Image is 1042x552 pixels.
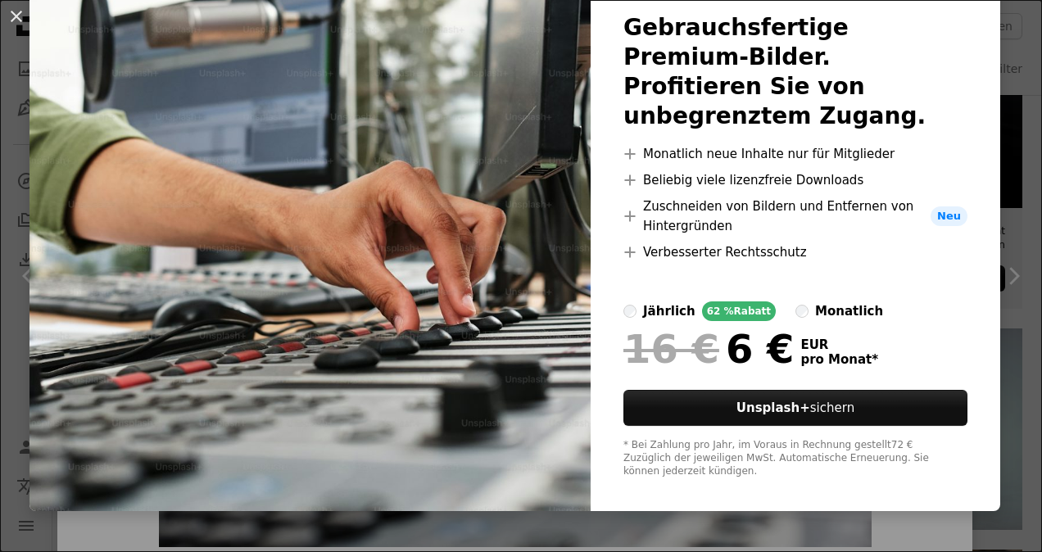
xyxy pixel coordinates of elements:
strong: Unsplash+ [736,400,810,415]
input: jährlich62 %Rabatt [623,305,637,318]
div: 6 € [623,328,794,370]
button: Unsplash+sichern [623,390,967,426]
span: Neu [931,206,967,226]
span: pro Monat * [800,352,878,367]
span: EUR [800,337,878,352]
div: * Bei Zahlung pro Jahr, im Voraus in Rechnung gestellt 72 € Zuzüglich der jeweiligen MwSt. Automa... [623,439,967,478]
div: 62 % Rabatt [702,301,776,321]
li: Verbesserter Rechtsschutz [623,242,967,262]
li: Zuschneiden von Bildern und Entfernen von Hintergründen [623,197,967,236]
input: monatlich [795,305,809,318]
div: jährlich [643,301,695,321]
li: Beliebig viele lizenzfreie Downloads [623,170,967,190]
li: Monatlich neue Inhalte nur für Mitglieder [623,144,967,164]
div: monatlich [815,301,883,321]
span: 16 € [623,328,719,370]
h2: Gebrauchsfertige Premium-Bilder. Profitieren Sie von unbegrenztem Zugang. [623,13,967,131]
